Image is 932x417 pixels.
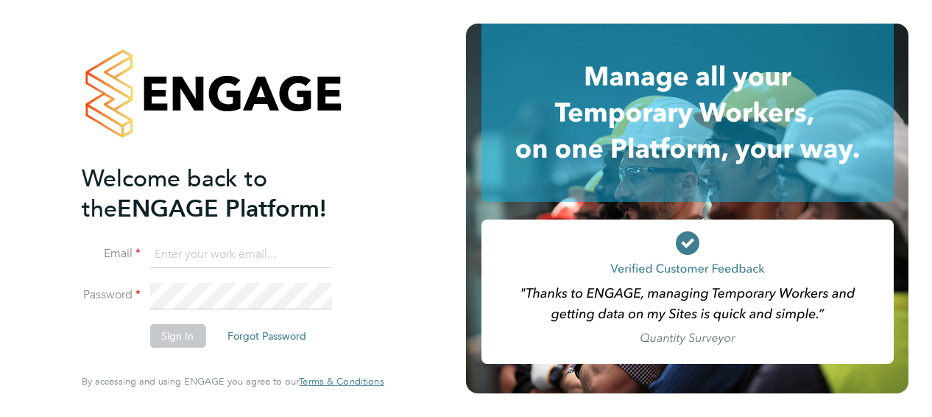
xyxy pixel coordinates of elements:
a: Terms & Conditions [299,376,384,388]
input: Enter your work email... [149,242,331,268]
button: Forgot Password [216,324,318,348]
button: Sign In [149,324,205,348]
span: Welcome back to the [82,164,267,223]
label: Email [82,246,141,262]
span: By accessing and using ENGAGE you agree to our [82,375,384,388]
span: Terms & Conditions [299,375,384,388]
h2: ENGAGE Platform! [82,164,369,224]
label: Password [82,287,141,303]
